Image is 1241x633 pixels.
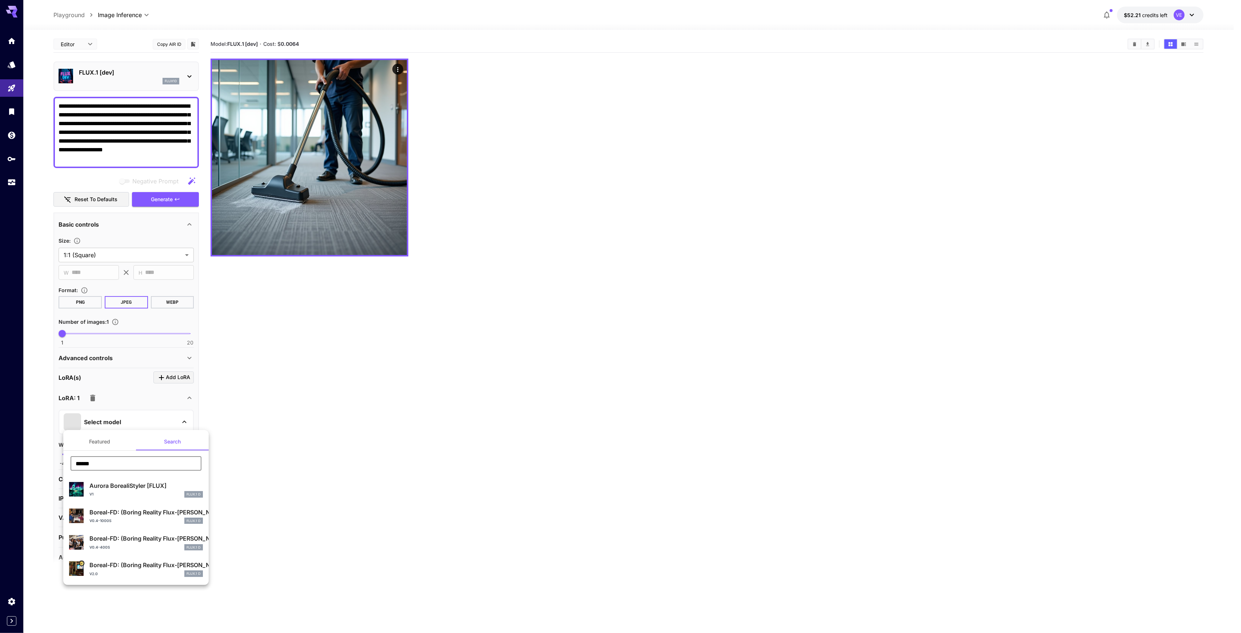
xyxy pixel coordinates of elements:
[89,508,203,517] p: Boreal-FD: (Boring Reality Flux-[PERSON_NAME])
[136,433,209,450] button: Search
[89,534,203,543] p: Boreal-FD: (Boring Reality Flux-[PERSON_NAME])
[63,433,136,450] button: Featured
[89,518,112,523] p: v0.4-1000s
[187,518,201,523] p: FLUX.1 D
[69,531,203,553] div: Boreal-FD: (Boring Reality Flux-[PERSON_NAME])v0.4-400sFLUX.1 D
[89,545,110,550] p: v0.4-400s
[69,558,203,580] div: Certified Model – Vetted for best performance and includes a commercial license.Boreal-FD: (Borin...
[187,545,201,550] p: FLUX.1 D
[187,492,201,497] p: FLUX.1 D
[187,571,201,576] p: FLUX.1 D
[79,561,84,566] button: Certified Model – Vetted for best performance and includes a commercial license.
[69,478,203,501] div: Aurora BorealiStyler [FLUX]V1FLUX.1 D
[89,571,98,577] p: v2.0
[69,505,203,527] div: Boreal-FD: (Boring Reality Flux-[PERSON_NAME])v0.4-1000sFLUX.1 D
[89,481,203,490] p: Aurora BorealiStyler [FLUX]
[89,491,93,497] p: V1
[89,561,203,569] p: Boreal-FD: (Boring Reality Flux-[PERSON_NAME])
